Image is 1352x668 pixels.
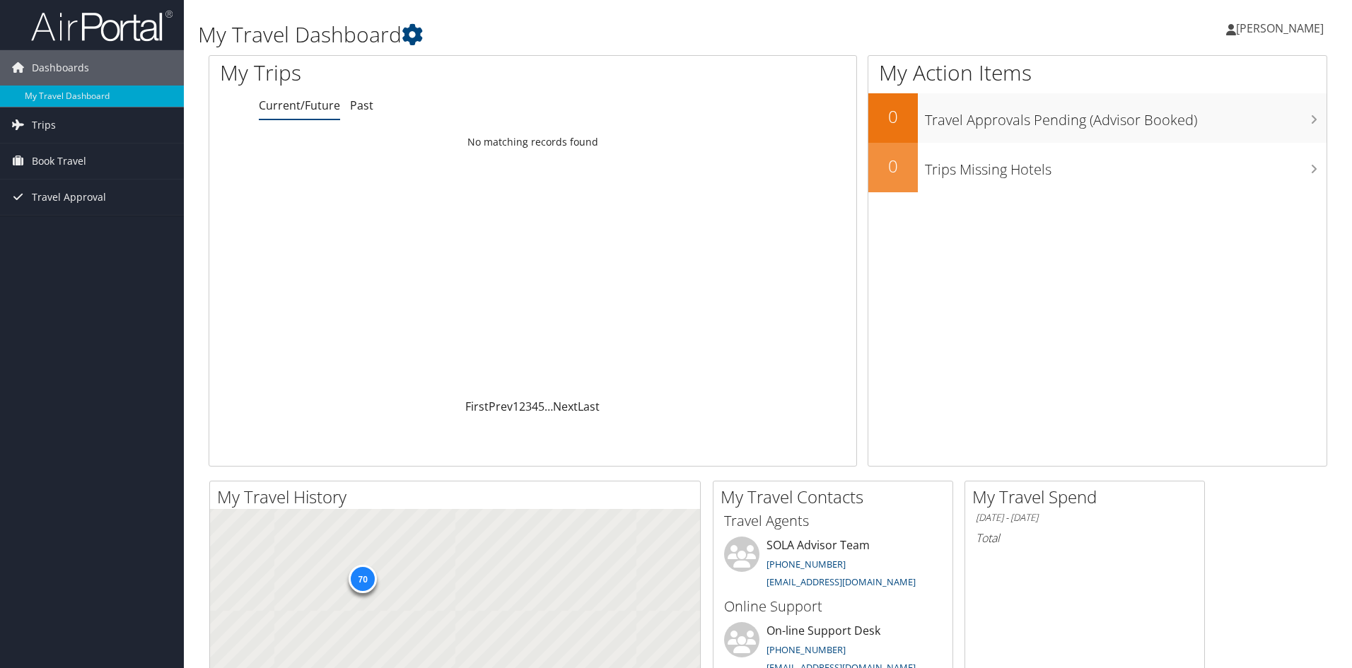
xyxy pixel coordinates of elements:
a: 4 [532,399,538,414]
img: airportal-logo.png [31,9,173,42]
a: 0Travel Approvals Pending (Advisor Booked) [868,93,1327,143]
a: [PHONE_NUMBER] [767,643,846,656]
a: [PERSON_NAME] [1226,7,1338,49]
a: Next [553,399,578,414]
a: 5 [538,399,544,414]
a: Past [350,98,373,113]
h6: Total [976,530,1194,546]
td: No matching records found [209,129,856,155]
span: … [544,399,553,414]
span: Trips [32,107,56,143]
a: First [465,399,489,414]
h1: My Trips [220,58,576,88]
h3: Travel Agents [724,511,942,531]
span: Travel Approval [32,180,106,215]
h1: My Action Items [868,58,1327,88]
a: [EMAIL_ADDRESS][DOMAIN_NAME] [767,575,916,588]
li: SOLA Advisor Team [717,537,949,594]
span: Book Travel [32,143,86,179]
a: 1 [513,399,519,414]
h3: Trips Missing Hotels [925,153,1327,180]
a: 0Trips Missing Hotels [868,143,1327,192]
h2: My Travel Spend [972,485,1204,509]
div: 70 [349,565,377,593]
h2: My Travel Contacts [721,485,952,509]
h3: Travel Approvals Pending (Advisor Booked) [925,103,1327,130]
h3: Online Support [724,597,942,616]
span: [PERSON_NAME] [1236,20,1324,36]
a: 2 [519,399,525,414]
h2: 0 [868,154,918,178]
a: Last [578,399,600,414]
h2: 0 [868,105,918,129]
h1: My Travel Dashboard [198,20,958,49]
span: Dashboards [32,50,89,86]
h6: [DATE] - [DATE] [976,511,1194,525]
a: [PHONE_NUMBER] [767,558,846,570]
a: Current/Future [259,98,340,113]
h2: My Travel History [217,485,700,509]
a: Prev [489,399,513,414]
a: 3 [525,399,532,414]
